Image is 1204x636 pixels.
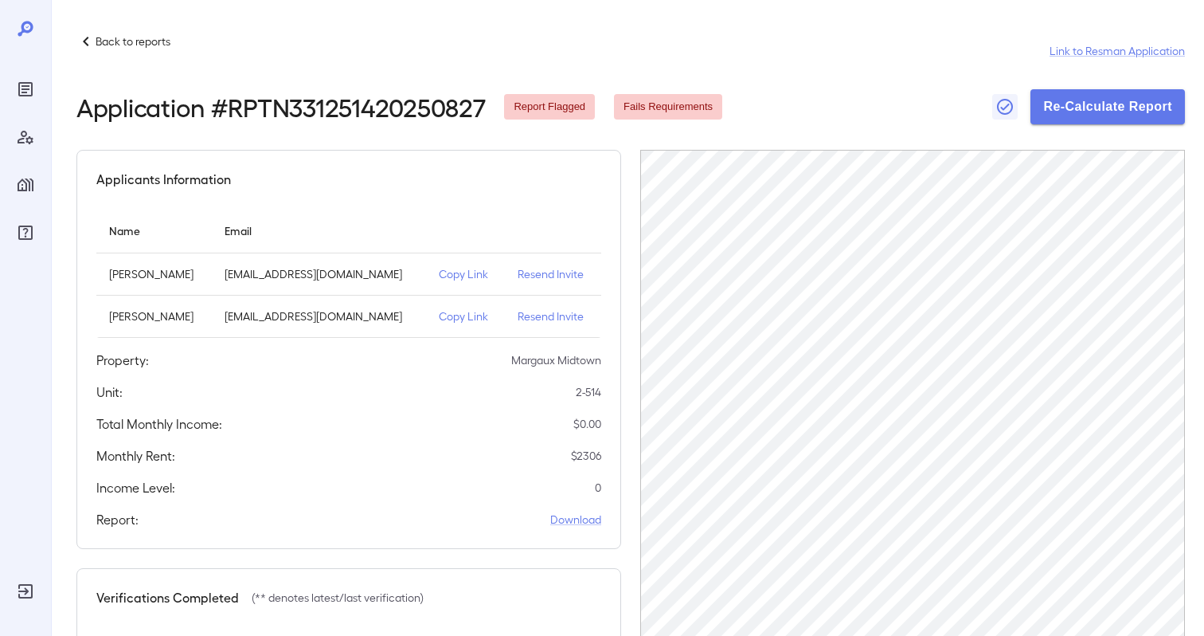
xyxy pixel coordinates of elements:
[571,448,601,464] p: $ 2306
[550,512,601,528] a: Download
[439,266,492,282] p: Copy Link
[504,100,595,115] span: Report Flagged
[96,414,222,434] h5: Total Monthly Income:
[225,266,413,282] p: [EMAIL_ADDRESS][DOMAIN_NAME]
[595,480,601,496] p: 0
[96,351,149,370] h5: Property:
[511,352,601,368] p: Margaux Midtown
[1030,89,1185,124] button: Re-Calculate Report
[212,208,426,253] th: Email
[252,590,424,606] p: (** denotes latest/last verification)
[13,172,38,198] div: Manage Properties
[573,416,601,432] p: $ 0.00
[96,588,239,607] h5: Verifications Completed
[109,266,199,282] p: [PERSON_NAME]
[13,220,38,245] div: FAQ
[96,446,175,465] h5: Monthly Rent:
[1050,43,1185,59] a: Link to Resman Application
[96,510,139,529] h5: Report:
[96,383,123,402] h5: Unit:
[614,100,722,115] span: Fails Requirements
[225,308,413,324] p: [EMAIL_ADDRESS][DOMAIN_NAME]
[439,308,492,324] p: Copy Link
[518,266,588,282] p: Resend Invite
[96,208,212,253] th: Name
[576,384,601,400] p: 2-514
[96,170,231,189] h5: Applicants Information
[518,308,588,324] p: Resend Invite
[992,94,1018,120] button: Close Report
[76,92,485,121] h2: Application # RPTN331251420250827
[96,208,601,338] table: simple table
[13,77,38,102] div: Reports
[96,33,170,49] p: Back to reports
[13,124,38,150] div: Manage Users
[13,579,38,604] div: Log Out
[109,308,199,324] p: [PERSON_NAME]
[96,478,175,497] h5: Income Level:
